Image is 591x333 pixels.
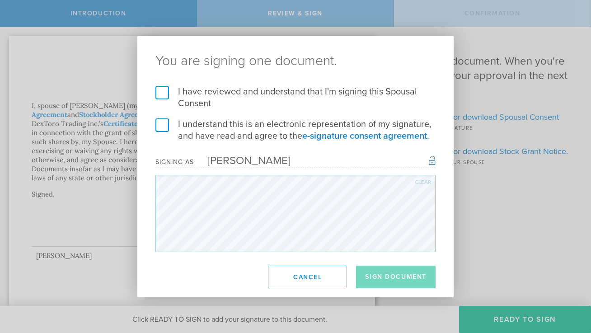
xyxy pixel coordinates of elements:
button: Sign Document [356,266,436,288]
label: I understand this is an electronic representation of my signature, and have read and agree to the . [155,118,436,142]
button: Cancel [268,266,347,288]
iframe: Chat Widget [546,263,591,306]
a: e-signature consent agreement [302,131,427,141]
label: I have reviewed and understand that I'm signing this Spousal Consent [155,86,436,109]
div: [PERSON_NAME] [194,154,291,167]
ng-pluralize: You are signing one document. [155,54,436,68]
div: Signing as [155,158,194,166]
